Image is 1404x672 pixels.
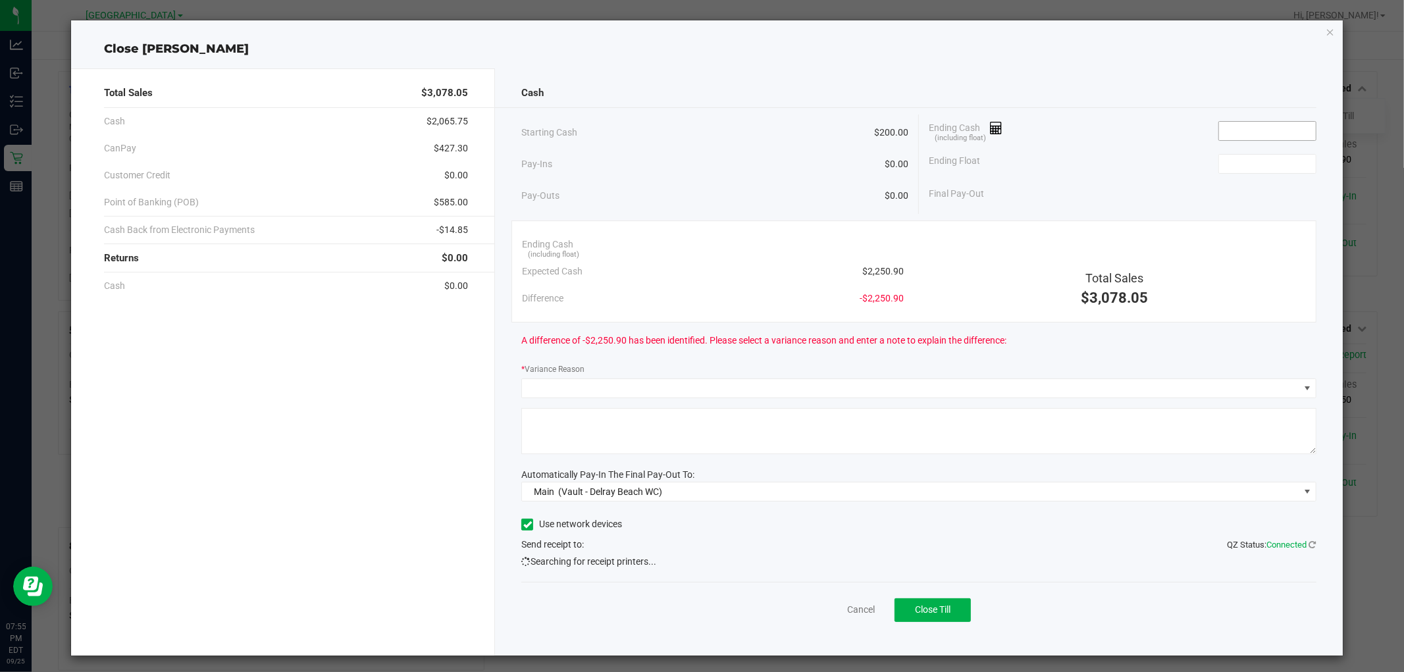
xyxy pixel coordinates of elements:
[71,40,1342,58] div: Close [PERSON_NAME]
[444,168,468,182] span: $0.00
[104,142,136,155] span: CanPay
[1228,540,1316,550] span: QZ Status:
[529,249,580,261] span: (including float)
[522,238,573,251] span: Ending Cash
[522,265,583,278] span: Expected Cash
[521,539,584,550] span: Send receipt to:
[1267,540,1307,550] span: Connected
[104,86,153,101] span: Total Sales
[862,265,904,278] span: $2,250.90
[421,86,468,101] span: $3,078.05
[534,486,554,497] span: Main
[444,279,468,293] span: $0.00
[104,115,125,128] span: Cash
[521,157,552,171] span: Pay-Ins
[885,189,908,203] span: $0.00
[1085,271,1143,285] span: Total Sales
[885,157,908,171] span: $0.00
[558,486,662,497] span: (Vault - Delray Beach WC)
[104,279,125,293] span: Cash
[929,187,984,201] span: Final Pay-Out
[521,517,622,531] label: Use network devices
[521,126,577,140] span: Starting Cash
[104,244,468,272] div: Returns
[895,598,971,622] button: Close Till
[521,189,559,203] span: Pay-Outs
[929,121,1002,141] span: Ending Cash
[434,142,468,155] span: $427.30
[521,363,585,375] label: Variance Reason
[521,334,1006,348] span: A difference of -$2,250.90 has been identified. Please select a variance reason and enter a note ...
[436,223,468,237] span: -$14.85
[104,195,199,209] span: Point of Banking (POB)
[521,86,544,101] span: Cash
[874,126,908,140] span: $200.00
[847,603,875,617] a: Cancel
[1081,290,1148,306] span: $3,078.05
[434,195,468,209] span: $585.00
[521,469,694,480] span: Automatically Pay-In The Final Pay-Out To:
[929,154,980,174] span: Ending Float
[935,133,986,144] span: (including float)
[13,567,53,606] iframe: Resource center
[521,555,656,569] span: Searching for receipt printers...
[104,223,255,237] span: Cash Back from Electronic Payments
[104,168,170,182] span: Customer Credit
[915,604,950,615] span: Close Till
[860,292,904,305] span: -$2,250.90
[427,115,468,128] span: $2,065.75
[522,292,563,305] span: Difference
[442,251,468,266] span: $0.00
